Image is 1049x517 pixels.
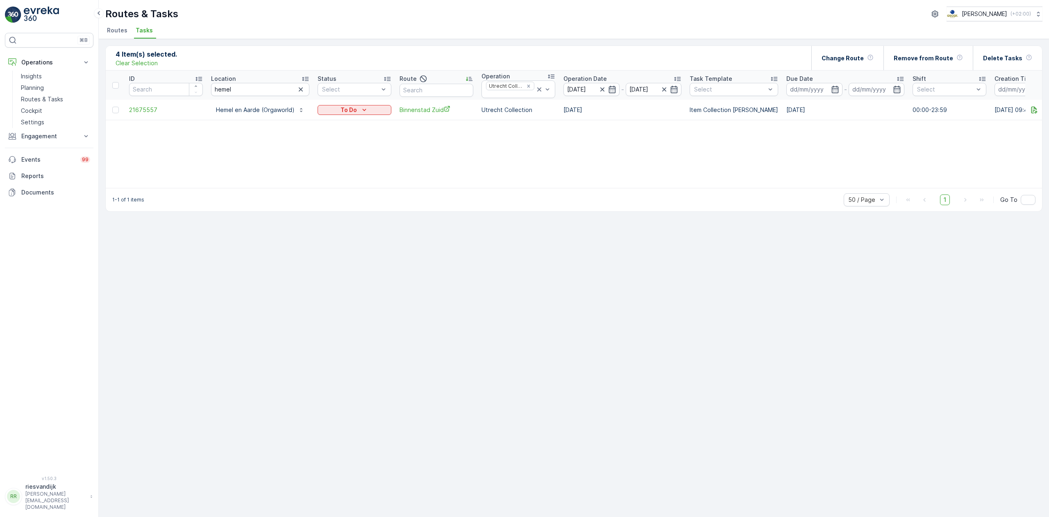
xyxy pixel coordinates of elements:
input: Search [211,83,309,96]
p: Documents [21,188,90,197]
span: 1 [940,194,950,205]
p: Engagement [21,132,77,140]
p: [PERSON_NAME] [962,10,1007,18]
a: Reports [5,168,93,184]
p: Location [211,75,236,83]
span: Tasks [136,26,153,34]
div: Toggle Row Selected [112,107,119,113]
p: 1-1 of 1 items [112,197,144,203]
p: Route [400,75,417,83]
input: dd/mm/yyyy [626,83,682,96]
input: dd/mm/yyyy [563,83,620,96]
a: Insights [18,71,93,82]
div: Utrecht Collection [486,82,524,90]
input: dd/mm/yyyy [786,83,842,96]
button: [PERSON_NAME](+02:00) [947,7,1042,21]
p: Delete Tasks [983,54,1022,62]
p: 99 [82,156,89,163]
p: Settings [21,118,44,126]
p: Status [318,75,336,83]
p: Change Route [822,54,864,62]
input: Search [400,84,473,97]
div: Remove Utrecht Collection [524,83,533,89]
p: Cockpit [21,107,42,115]
div: RR [7,490,20,503]
a: Planning [18,82,93,94]
p: Select [322,85,379,94]
button: To Do [318,105,391,115]
p: Operation Date [563,75,607,83]
img: basis-logo_rgb2x.png [947,9,958,18]
p: Clear Selection [116,59,158,67]
a: Binnenstad Zuid [400,105,473,114]
span: v 1.50.3 [5,476,93,481]
button: Hemel en Aarde (Orgaworld) [211,103,309,117]
p: Reports [21,172,90,180]
p: Creation Time [995,75,1035,83]
span: Routes [107,26,127,34]
p: Planning [21,84,44,92]
p: Select [694,85,765,94]
input: Search [129,83,203,96]
p: Hemel en Aarde (Orgaworld) [216,106,295,114]
p: riesvandijk [25,483,86,491]
p: Operation [481,72,510,80]
a: Routes & Tasks [18,94,93,105]
p: Utrecht Collection [481,106,555,114]
td: [DATE] [782,100,908,120]
p: Task Template [690,75,732,83]
p: - [844,85,847,94]
p: - [621,85,624,94]
p: 00:00-23:59 [913,106,986,114]
img: logo [5,7,21,23]
p: Shift [913,75,926,83]
a: Cockpit [18,105,93,117]
p: Select [917,85,974,94]
p: Item Collection [PERSON_NAME] [690,106,778,114]
p: To Do [341,106,357,114]
img: logo_light-DOdMpM7g.png [24,7,59,23]
span: Go To [1000,196,1017,204]
p: [PERSON_NAME][EMAIL_ADDRESS][DOMAIN_NAME] [25,491,86,510]
p: Due Date [786,75,813,83]
p: Remove from Route [894,54,953,62]
td: [DATE] [559,100,686,120]
a: Documents [5,184,93,201]
a: 21675557 [129,106,203,114]
p: Events [21,156,75,164]
a: Settings [18,117,93,128]
p: Routes & Tasks [105,7,178,21]
p: ( +02:00 ) [1010,11,1031,17]
input: dd/mm/yyyy [849,83,905,96]
p: ID [129,75,135,83]
p: Routes & Tasks [21,95,63,103]
button: Operations [5,54,93,71]
p: Operations [21,58,77,66]
button: Engagement [5,128,93,144]
p: ⌘B [79,37,88,43]
button: RRriesvandijk[PERSON_NAME][EMAIL_ADDRESS][DOMAIN_NAME] [5,483,93,510]
p: Insights [21,72,42,80]
p: 4 Item(s) selected. [116,49,177,59]
a: Events99 [5,151,93,168]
